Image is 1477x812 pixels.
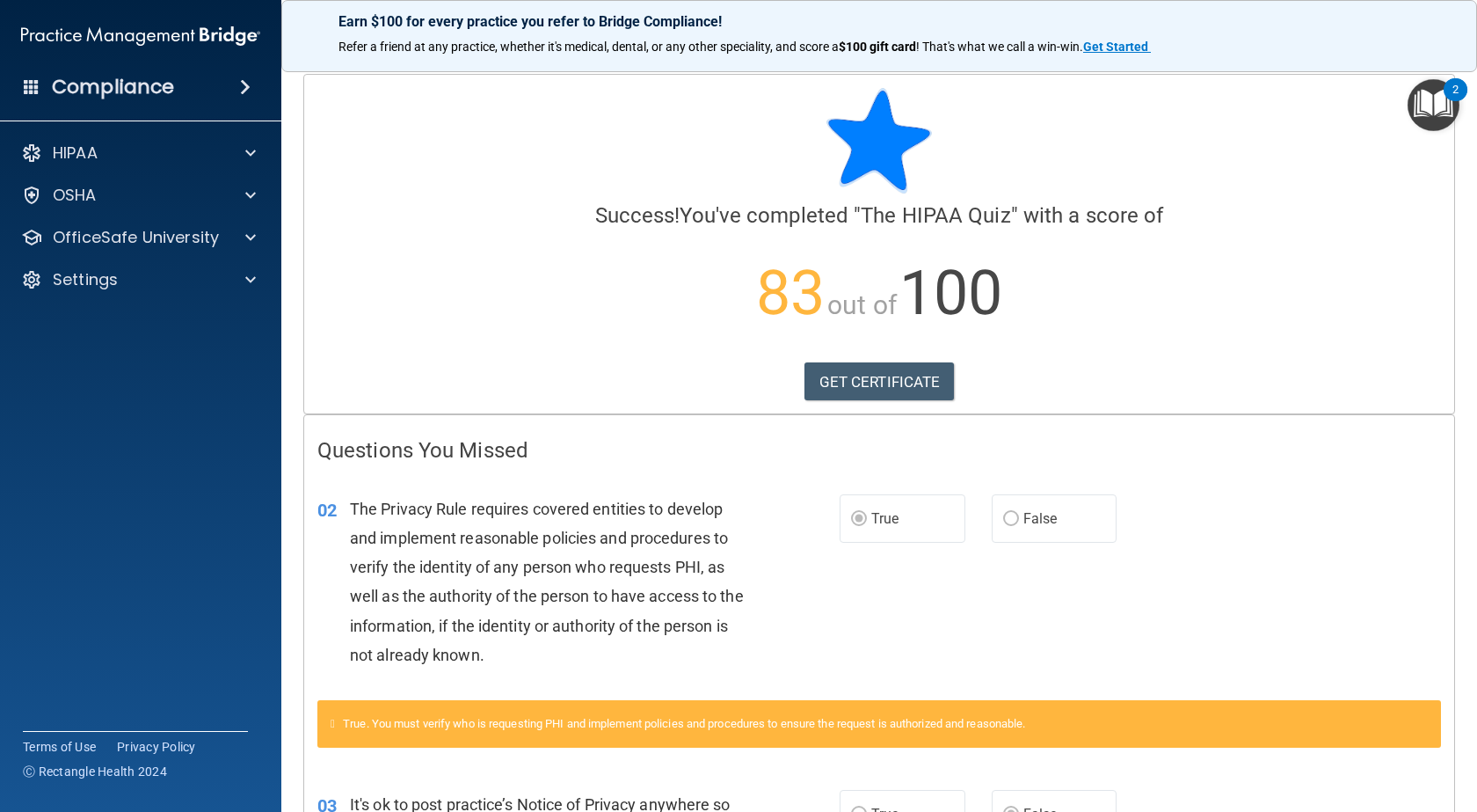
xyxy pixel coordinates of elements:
[23,738,96,756] a: Terms of Use
[53,185,97,206] p: OSHA
[826,88,932,194] img: blue-star-rounded.9d042014.png
[861,203,1010,228] span: The HIPAA Quiz
[117,738,196,756] a: Privacy Policy
[53,227,219,248] p: OfficeSafe University
[899,257,1002,329] span: 100
[804,362,955,401] a: GET CERTIFICATE
[52,75,174,99] h4: Compliance
[350,500,744,664] span: The Privacy Rule requires covered entities to develop and implement reasonable policies and proce...
[1452,90,1459,113] div: 2
[595,203,680,228] span: Success!
[827,289,897,320] span: out of
[851,513,867,526] input: True
[338,40,839,54] span: Refer a friend at any practice, whether it's medical, dental, or any other speciality, and score a
[1003,513,1019,526] input: False
[756,257,825,329] span: 83
[317,500,337,521] span: 02
[317,439,1441,462] h4: Questions You Missed
[1083,40,1148,54] strong: Get Started
[871,510,899,527] span: True
[317,204,1441,227] h4: You've completed " " with a score of
[21,185,256,206] a: OSHA
[916,40,1083,54] span: ! That's what we call a win-win.
[21,227,256,248] a: OfficeSafe University
[53,269,118,290] p: Settings
[338,13,1420,30] p: Earn $100 for every practice you refer to Bridge Compliance!
[23,763,167,780] span: Ⓒ Rectangle Health 2024
[21,269,256,290] a: Settings
[1083,40,1151,54] a: Get Started
[21,18,260,54] img: PMB logo
[839,40,916,54] strong: $100 gift card
[1023,510,1058,527] span: False
[21,143,256,164] a: HIPAA
[343,717,1025,730] span: True. You must verify who is requesting PHI and implement policies and procedures to ensure the r...
[53,143,98,164] p: HIPAA
[1408,79,1459,131] button: Open Resource Center, 2 new notifications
